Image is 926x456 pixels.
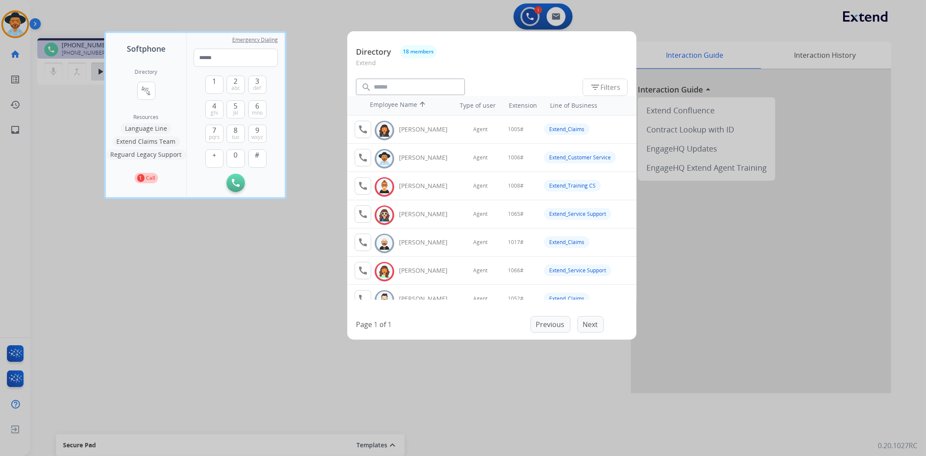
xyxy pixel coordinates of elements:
span: pqrs [209,134,220,141]
img: avatar [378,152,391,165]
img: avatar [378,237,391,250]
p: 0.20.1027RC [878,440,917,451]
span: 1 [212,76,216,86]
button: 7pqrs [205,125,224,143]
div: Extend_Claims [544,123,590,135]
button: 2abc [227,76,245,94]
mat-icon: call [358,209,368,219]
span: ghi [211,109,218,116]
div: [PERSON_NAME] [399,210,457,218]
p: 1 [137,174,145,182]
span: 4 [212,101,216,111]
mat-icon: call [358,181,368,191]
span: 0 [234,150,238,160]
button: 8tuv [227,125,245,143]
th: Line of Business [546,97,632,114]
span: 9 [255,125,259,135]
span: mno [252,109,263,116]
button: 3def [248,76,267,94]
span: 7 [212,125,216,135]
span: Agent [473,295,488,302]
div: Extend_Service Support [544,208,611,220]
span: 1005# [508,126,524,133]
button: 4ghi [205,100,224,119]
button: 1Call [135,173,158,183]
button: # [248,149,267,168]
th: Type of user [448,97,501,114]
p: Extend [356,58,628,74]
button: 9wxyz [248,125,267,143]
span: wxyz [251,134,263,141]
span: + [212,150,216,160]
mat-icon: arrow_upward [417,100,428,111]
button: Filters [583,79,628,96]
span: 1006# [508,154,524,161]
span: Emergency Dialing [232,36,278,43]
span: Agent [473,211,488,218]
button: 6mno [248,100,267,119]
button: 1 [205,76,224,94]
mat-icon: call [358,294,368,304]
div: Extend_Claims [544,236,590,248]
div: Extend_Training CS [544,180,601,192]
span: Agent [473,182,488,189]
img: call-button [232,179,240,187]
div: Extend_Customer Service [544,152,616,163]
div: [PERSON_NAME] [399,238,457,247]
span: jkl [233,109,238,116]
mat-icon: call [358,124,368,135]
span: Filters [590,82,620,93]
span: 2 [234,76,238,86]
span: Agent [473,239,488,246]
img: avatar [378,265,391,278]
p: Directory [356,46,391,58]
mat-icon: call [358,152,368,163]
h2: Directory [135,69,158,76]
span: abc [231,85,240,92]
th: Extension [504,97,541,114]
div: Extend_Service Support [544,264,611,276]
span: def [254,85,261,92]
mat-icon: call [358,237,368,248]
span: tuv [232,134,240,141]
img: avatar [378,208,391,222]
p: Page [356,319,372,330]
span: 1065# [508,211,524,218]
button: 0 [227,149,245,168]
span: # [255,150,260,160]
span: 1052# [508,295,524,302]
span: 1008# [508,182,524,189]
span: Softphone [127,43,165,55]
mat-icon: call [358,265,368,276]
span: Resources [134,114,159,121]
button: Reguard Legacy Support [106,149,186,160]
img: avatar [378,124,391,137]
button: 5jkl [227,100,245,119]
span: 6 [255,101,259,111]
div: [PERSON_NAME] [399,266,457,275]
div: [PERSON_NAME] [399,182,457,190]
img: avatar [378,293,391,307]
span: Agent [473,126,488,133]
button: 18 members [400,45,437,58]
p: of [379,319,386,330]
span: 1066# [508,267,524,274]
div: [PERSON_NAME] [399,125,457,134]
th: Employee Name [366,96,444,115]
span: 3 [255,76,259,86]
button: + [205,149,224,168]
div: [PERSON_NAME] [399,294,457,303]
span: 5 [234,101,238,111]
img: avatar [378,180,391,194]
div: [PERSON_NAME] [399,153,457,162]
span: 8 [234,125,238,135]
span: Agent [473,267,488,274]
mat-icon: filter_list [590,82,600,93]
mat-icon: search [361,82,372,93]
span: Agent [473,154,488,161]
button: Extend Claims Team [112,136,180,147]
div: Extend_Claims [544,293,590,304]
p: Call [146,174,155,182]
mat-icon: connect_without_contact [141,86,152,96]
span: 1017# [508,239,524,246]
